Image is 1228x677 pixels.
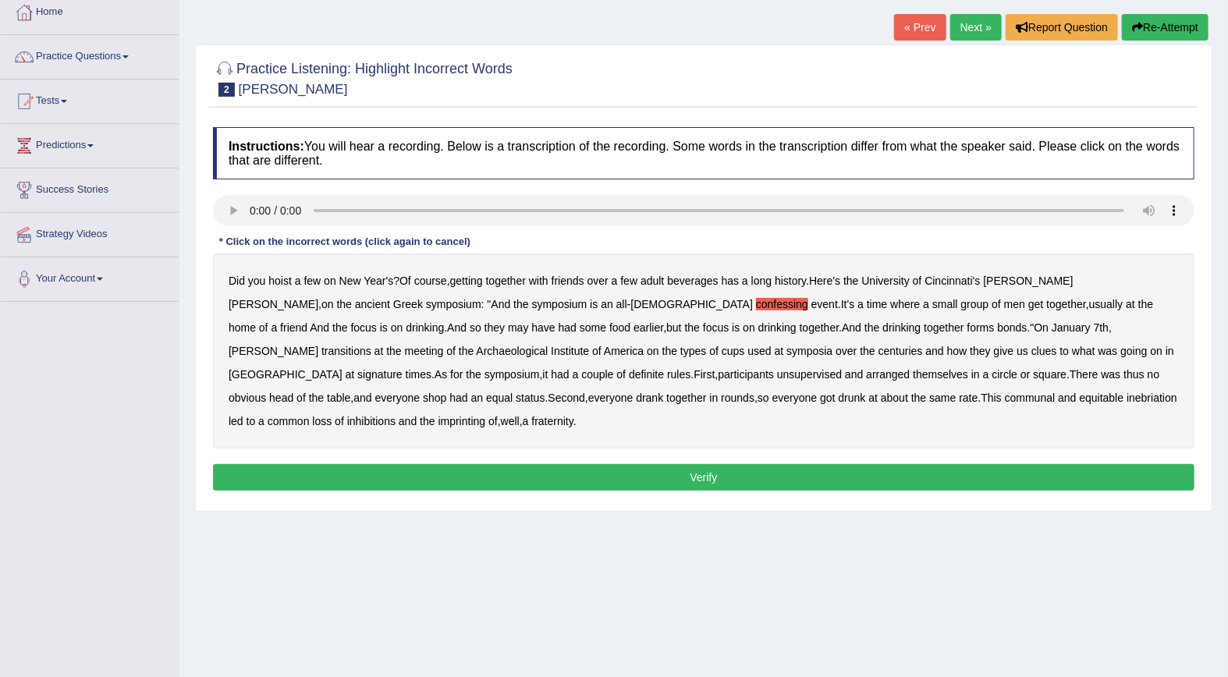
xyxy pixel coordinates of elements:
[531,415,573,427] b: fraternity
[961,298,989,310] b: group
[862,275,910,287] b: University
[332,321,347,334] b: the
[1052,321,1091,334] b: January
[1031,345,1057,357] b: clues
[435,368,447,381] b: As
[559,321,577,334] b: had
[721,392,754,404] b: rounds
[268,415,310,427] b: common
[380,321,388,334] b: is
[467,368,481,381] b: the
[811,298,838,310] b: event
[636,392,663,404] b: drank
[631,298,754,310] b: [DEMOGRAPHIC_DATA]
[667,275,718,287] b: beverages
[809,275,840,287] b: Here's
[438,415,486,427] b: imprinting
[508,321,528,334] b: may
[1,80,179,119] a: Tests
[399,275,411,287] b: Of
[551,345,589,357] b: Institute
[355,298,390,310] b: ancient
[666,321,681,334] b: but
[213,234,477,249] div: * Click on the incorrect words (click again to cancel)
[471,392,484,404] b: an
[324,275,336,287] b: on
[573,368,579,381] b: a
[992,298,1001,310] b: of
[680,345,706,357] b: types
[420,415,435,427] b: the
[516,392,545,404] b: status
[447,321,467,334] b: And
[393,298,423,310] b: Greek
[446,345,456,357] b: of
[213,464,1194,491] button: Verify
[588,392,634,404] b: everyone
[1098,345,1118,357] b: was
[772,392,818,404] b: everyone
[894,14,946,41] a: « Prev
[337,298,352,310] b: the
[882,321,921,334] b: drinking
[470,321,481,334] b: so
[612,275,618,287] b: a
[423,392,446,404] b: shop
[229,275,245,287] b: Did
[1006,14,1118,41] button: Report Question
[405,345,444,357] b: meeting
[971,368,980,381] b: in
[357,368,403,381] b: signature
[666,392,706,404] b: together
[426,298,481,310] b: symposium
[548,392,585,404] b: Second
[929,392,956,404] b: same
[1004,298,1025,310] b: men
[1127,392,1177,404] b: inebriation
[800,321,839,334] b: together
[662,345,677,357] b: the
[391,321,403,334] b: on
[1033,368,1067,381] b: square
[1058,392,1076,404] b: and
[259,321,268,334] b: of
[581,368,613,381] b: couple
[843,275,858,287] b: the
[335,415,344,427] b: of
[351,321,377,334] b: focus
[694,368,715,381] b: First
[1005,392,1056,404] b: communal
[913,368,968,381] b: themselves
[592,345,602,357] b: of
[994,345,1014,357] b: give
[552,275,584,287] b: friends
[667,368,690,381] b: rules
[213,253,1194,448] div: ? , . , : " - . , . , . ." , . , . , . , . , , . , , .
[950,14,1002,41] a: Next »
[248,275,266,287] b: you
[703,321,729,334] b: focus
[229,298,318,310] b: [PERSON_NAME]
[1089,298,1123,310] b: usually
[1126,298,1135,310] b: at
[947,345,967,357] b: how
[488,415,498,427] b: of
[1122,14,1208,41] button: Re-Attempt
[406,321,444,334] b: drinking
[967,321,995,334] b: forms
[229,415,243,427] b: led
[213,127,1194,179] h4: You will hear a recording. Below is a transcription of the recording. Some words in the transcrip...
[272,321,278,334] b: a
[913,275,922,287] b: of
[1028,298,1043,310] b: get
[218,83,235,97] span: 2
[925,275,980,287] b: Cincinnati's
[722,345,745,357] b: cups
[364,275,393,287] b: Year's
[1102,368,1121,381] b: was
[229,368,342,381] b: [GEOGRAPHIC_DATA]
[229,140,304,153] b: Instructions:
[775,345,784,357] b: at
[1094,321,1109,334] b: 7th
[1151,345,1163,357] b: on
